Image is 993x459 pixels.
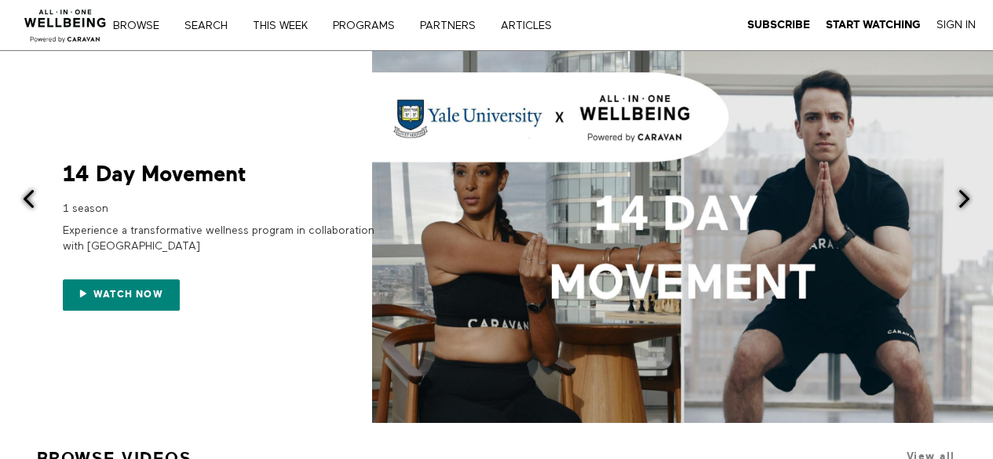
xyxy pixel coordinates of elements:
[247,20,324,31] a: THIS WEEK
[414,20,492,31] a: PARTNERS
[936,18,976,32] a: Sign In
[124,17,584,33] nav: Primary
[826,18,921,32] a: Start Watching
[747,19,810,31] strong: Subscribe
[747,18,810,32] a: Subscribe
[826,19,921,31] strong: Start Watching
[108,20,176,31] a: Browse
[327,20,411,31] a: PROGRAMS
[495,20,568,31] a: ARTICLES
[179,20,244,31] a: Search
